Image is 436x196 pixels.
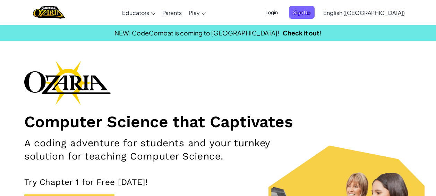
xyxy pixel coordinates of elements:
a: Educators [119,3,159,22]
a: Play [185,3,210,22]
img: Home [33,5,65,19]
button: Login [261,6,282,19]
span: Educators [122,9,149,16]
span: Play [189,9,200,16]
a: Check it out! [283,29,322,37]
span: NEW! CodeCombat is coming to [GEOGRAPHIC_DATA]! [114,29,279,37]
a: Ozaria by CodeCombat logo [33,5,65,19]
span: English ([GEOGRAPHIC_DATA]) [323,9,405,16]
img: Ozaria branding logo [24,60,111,105]
p: Try Chapter 1 for Free [DATE]! [24,177,412,187]
a: English ([GEOGRAPHIC_DATA]) [320,3,408,22]
a: Parents [159,3,185,22]
h2: A coding adventure for students and your turnkey solution for teaching Computer Science. [24,137,284,163]
button: Sign Up [289,6,315,19]
h1: Computer Science that Captivates [24,112,412,131]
